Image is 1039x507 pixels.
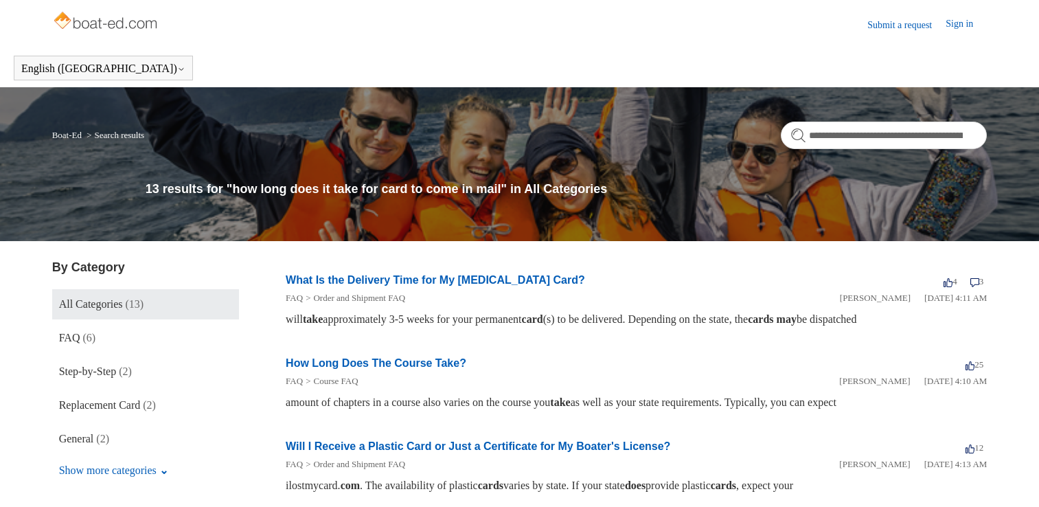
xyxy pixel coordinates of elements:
a: Replacement Card (2) [52,390,239,420]
em: cards [478,480,503,491]
time: 03/14/2022, 04:10 [924,376,987,386]
em: card [522,313,543,325]
span: All Categories [59,298,123,310]
li: Order and Shipment FAQ [303,291,405,305]
li: FAQ [286,374,303,388]
div: ilostmycard. . The availability of plastic varies by state. If your state provide plastic , expec... [286,477,987,494]
span: (2) [143,399,156,411]
a: FAQ (6) [52,323,239,353]
button: English ([GEOGRAPHIC_DATA]) [21,63,185,75]
span: (6) [82,332,95,343]
em: does [625,480,646,491]
em: take [303,313,323,325]
time: 03/14/2022, 04:11 [924,293,987,303]
em: cards [711,480,736,491]
h3: By Category [52,258,239,277]
a: Will I Receive a Plastic Card or Just a Certificate for My Boater's License? [286,440,670,452]
li: [PERSON_NAME] [840,291,911,305]
time: 03/16/2022, 04:13 [924,459,987,469]
a: Submit a request [867,18,946,32]
span: (2) [96,433,109,444]
h1: 13 results for "how long does it take for card to come in mail" in All Categories [146,180,987,199]
span: (2) [119,365,132,377]
span: General [59,433,94,444]
a: Order and Shipment FAQ [313,293,405,303]
li: Boat-Ed [52,130,84,140]
li: FAQ [286,458,303,471]
a: How Long Does The Course Take? [286,357,466,369]
li: Order and Shipment FAQ [303,458,405,471]
a: All Categories (13) [52,289,239,319]
a: FAQ [286,459,303,469]
li: Search results [84,130,144,140]
a: General (2) [52,424,239,454]
a: What Is the Delivery Time for My [MEDICAL_DATA] Card? [286,274,585,286]
span: Step-by-Step [59,365,117,377]
a: FAQ [286,293,303,303]
em: cards [748,313,773,325]
img: Boat-Ed Help Center home page [52,8,161,36]
li: [PERSON_NAME] [839,374,910,388]
li: Course FAQ [303,374,358,388]
span: (13) [126,298,144,310]
input: Search [781,122,987,149]
a: Course FAQ [313,376,358,386]
a: Order and Shipment FAQ [313,459,405,469]
div: Live chat [993,461,1029,497]
span: FAQ [59,332,80,343]
li: FAQ [286,291,303,305]
span: 3 [970,276,984,286]
li: [PERSON_NAME] [839,458,910,471]
em: com [341,480,360,491]
span: Replacement Card [59,399,141,411]
a: Sign in [946,16,987,33]
span: 4 [944,276,957,286]
em: take [550,396,570,408]
button: Show more categories [52,458,175,484]
span: 25 [966,359,983,370]
a: Boat-Ed [52,130,82,140]
em: may [777,313,797,325]
a: Step-by-Step (2) [52,357,239,387]
span: 12 [966,442,983,453]
div: amount of chapters in a course also varies on the course you as well as your state requirements. ... [286,394,987,411]
div: will approximately 3-5 weeks for your permanent (s) to be delivered. Depending on the state, the ... [286,311,987,328]
a: FAQ [286,376,303,386]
